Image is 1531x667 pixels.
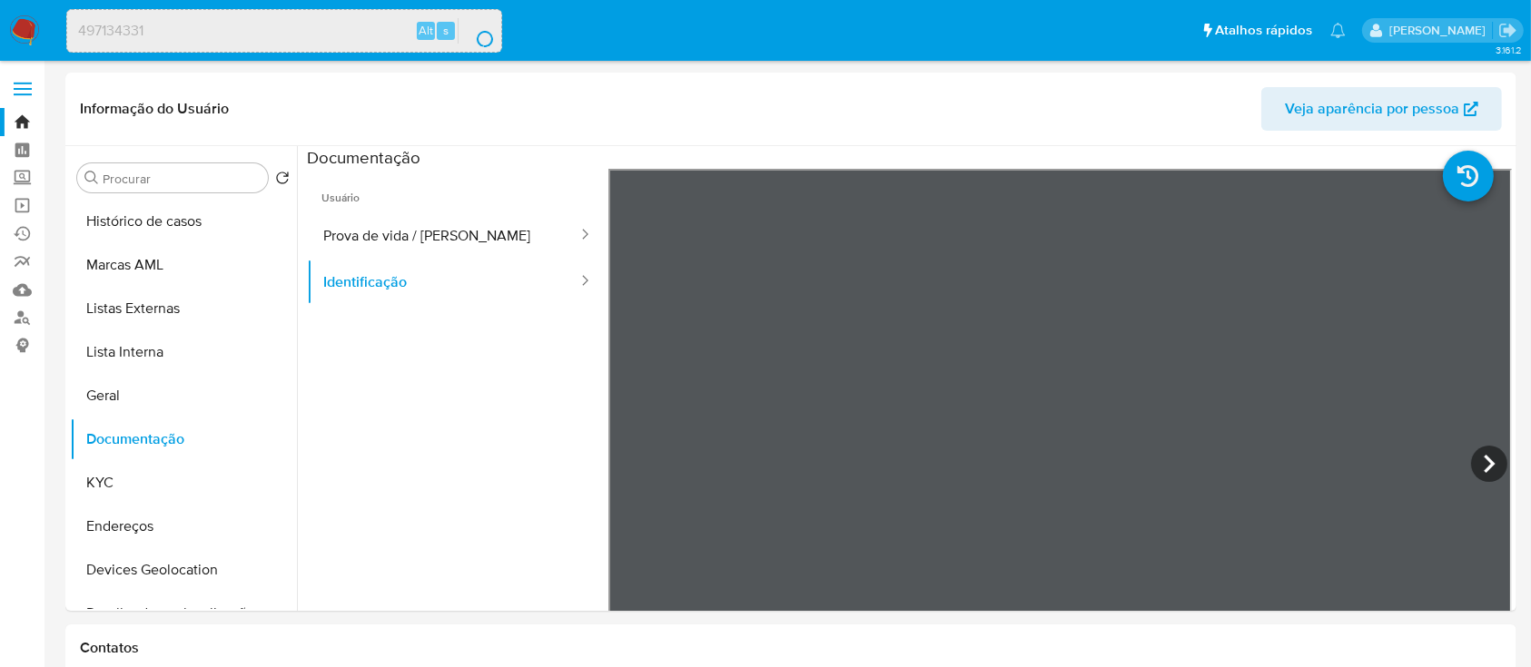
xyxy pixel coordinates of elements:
button: Procurar [84,171,99,185]
button: Devices Geolocation [70,548,297,592]
a: Sair [1498,21,1517,40]
button: Retornar ao pedido padrão [275,171,290,191]
span: Veja aparência por pessoa [1285,87,1459,131]
a: Notificações [1330,23,1346,38]
span: Alt [419,22,433,39]
span: Atalhos rápidos [1215,21,1312,40]
button: Endereços [70,505,297,548]
p: alessandra.barbosa@mercadopago.com [1389,22,1492,39]
button: Histórico de casos [70,200,297,243]
button: Listas Externas [70,287,297,330]
button: Marcas AML [70,243,297,287]
button: Geral [70,374,297,417]
h1: Informação do Usuário [80,100,229,118]
button: KYC [70,461,297,505]
button: Lista Interna [70,330,297,374]
h1: Contatos [80,639,1502,657]
button: Documentação [70,417,297,461]
button: search-icon [458,18,495,44]
button: Veja aparência por pessoa [1261,87,1502,131]
button: Detalhe da geolocalização [70,592,297,635]
span: s [443,22,449,39]
input: Pesquise usuários ou casos... [67,19,501,43]
input: Procurar [103,171,261,187]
